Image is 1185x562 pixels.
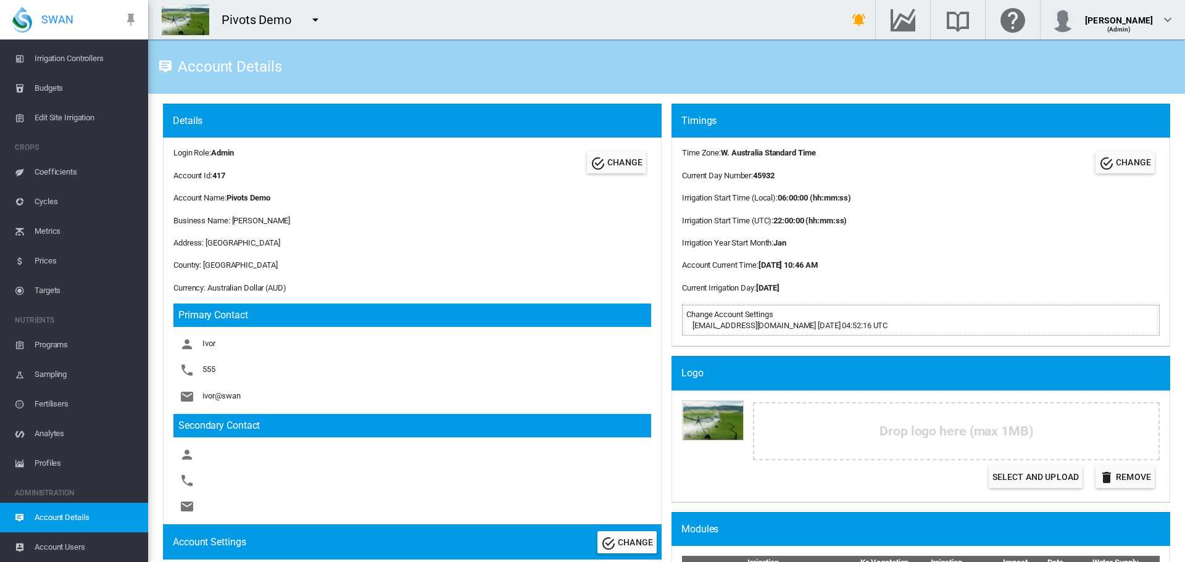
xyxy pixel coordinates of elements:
[601,536,616,551] md-icon: icon-check-circle
[1116,472,1151,482] span: Remove
[35,360,138,389] span: Sampling
[173,147,233,159] div: Login Role:
[15,138,138,157] span: CROPS
[180,337,194,352] md-icon: icon-account
[173,283,651,294] div: Currency: Australian Dollar (AUD)
[35,103,138,133] span: Edit Site Irrigation
[1096,466,1155,488] button: icon-delete Remove
[756,283,780,292] b: [DATE]
[35,330,138,360] span: Programs
[123,12,138,27] md-icon: icon-pin
[227,193,270,202] b: Pivots Demo
[682,238,771,247] span: Irrigation Year Start Month
[682,260,851,271] div: :
[682,260,757,270] span: Account Current Time
[1099,156,1114,171] md-icon: icon-check-circle
[173,238,651,249] div: Address: [GEOGRAPHIC_DATA]
[721,148,815,157] b: W. Australia Standard Time
[682,171,751,180] span: Current Day Number
[618,537,653,547] span: CHANGE
[173,304,651,327] h3: Primary Contact
[759,260,818,270] b: [DATE] 10:46 AM
[682,283,754,292] span: Current Irrigation Day
[211,148,234,157] b: Admin
[682,148,719,157] span: Time Zone
[682,170,851,181] div: :
[35,419,138,448] span: Analytes
[1096,151,1155,173] button: Change Account Timings
[158,59,173,74] md-icon: icon-tooltip-text
[686,321,888,330] span: [EMAIL_ADDRESS][DOMAIN_NAME] [DATE] 04:52:16 UTC
[15,483,138,503] span: ADMINISTRATION
[682,238,851,249] div: :
[587,151,646,173] button: Change Account Details
[852,12,867,27] md-icon: icon-bell-ring
[202,391,241,400] span: ivor@swan
[212,171,225,180] b: 417
[35,532,138,562] span: Account Users
[597,531,657,553] button: Change Account Settings
[607,157,642,167] span: CHANGE
[173,260,651,271] div: Country: [GEOGRAPHIC_DATA]
[753,171,775,180] b: 45932
[35,73,138,103] span: Budgets
[41,12,73,27] span: SWAN
[180,473,194,488] md-icon: icon-phone
[681,523,1170,536] div: Modules
[682,400,744,440] img: Company Logo
[35,246,138,276] span: Prices
[222,11,302,28] div: Pivots Demo
[686,309,1155,320] div: Change Account Settings
[202,365,215,374] span: 555
[173,170,233,181] div: Account Id:
[35,217,138,246] span: Metrics
[1099,470,1114,485] md-icon: icon-delete
[773,216,847,225] b: 22:00:00 (hh:mm:ss)
[989,466,1083,488] label: Select and Upload
[180,363,194,378] md-icon: icon-phone
[943,12,973,27] md-icon: Search the knowledge base
[888,12,918,27] md-icon: Go to the Data Hub
[682,283,851,294] div: :
[173,62,282,71] div: Account Details
[35,157,138,187] span: Coefficients
[778,193,851,202] b: 06:00:00 (hh:mm:ss)
[180,447,194,462] md-icon: icon-account
[161,4,209,35] img: DwraFM8HQLsLAAAAAElFTkSuQmCC
[180,389,194,404] md-icon: icon-email
[308,12,323,27] md-icon: icon-menu-down
[35,187,138,217] span: Cycles
[682,215,851,226] div: :
[682,147,851,159] div: :
[173,215,651,226] div: Business Name: [PERSON_NAME]
[682,193,776,202] span: Irrigation Start Time (Local)
[35,44,138,73] span: Irrigation Controllers
[173,114,662,128] div: Details
[681,114,1170,128] div: Timings
[173,535,246,549] div: Account Settings
[35,389,138,419] span: Fertilisers
[1160,12,1175,27] md-icon: icon-chevron-down
[173,192,651,204] div: Account Name:
[682,192,851,204] div: :
[180,499,194,514] md-icon: icon-email
[1085,9,1153,22] div: [PERSON_NAME]
[35,276,138,305] span: Targets
[682,216,771,225] span: Irrigation Start Time (UTC)
[681,366,1170,380] div: Logo
[15,310,138,330] span: NUTRIENTS
[591,156,605,171] md-icon: icon-check-circle
[998,12,1028,27] md-icon: Click here for help
[1107,26,1131,33] span: (Admin)
[753,402,1160,460] div: Drop logo here (max 1MB)
[35,448,138,478] span: Profiles
[202,339,215,349] span: Ivor
[12,7,32,33] img: SWAN-Landscape-Logo-Colour-drop.png
[847,7,871,32] button: icon-bell-ring
[303,7,328,32] button: icon-menu-down
[773,238,786,247] b: Jan
[1116,157,1151,167] span: CHANGE
[1050,7,1075,32] img: profile.jpg
[35,503,138,532] span: Account Details
[173,414,651,437] h3: Secondary Contact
